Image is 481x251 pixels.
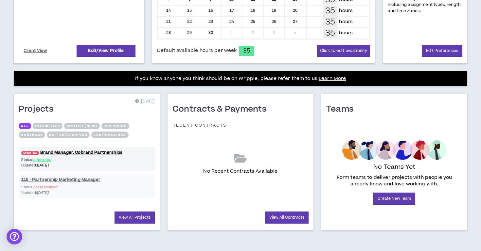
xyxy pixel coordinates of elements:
a: Create New Team [373,193,416,205]
button: All [19,123,31,129]
button: Active/Archived [47,132,90,138]
a: Edit Preferences [422,45,462,57]
p: Updated: [21,163,87,168]
button: Contract [19,132,45,138]
a: UPDATED!Brand Manager, Cobrand Partnerships [19,149,155,156]
p: If you know anyone you think should be on Wripple, please refer them to us! [135,75,346,83]
p: Status: [21,157,87,163]
a: Client View [23,45,48,56]
p: Recent Contracts [172,123,227,128]
i: [DATE] [37,163,49,168]
a: View All Contracts [265,212,309,224]
img: empty [342,140,446,160]
button: Interested [33,123,62,129]
p: hours [339,18,353,25]
h1: Contracts & Payments [172,104,271,115]
span: Default available hours per week [157,47,237,54]
p: No Teams Yet [373,163,415,172]
div: Open Intercom Messenger [7,229,22,244]
button: Click to edit availability [317,45,370,57]
a: Edit/View Profile [77,45,135,57]
p: [DATE] [135,98,155,105]
h1: Teams [326,104,358,115]
p: Form teams to deliver projects with people you already know and love working with. [329,174,460,187]
h1: Projects [19,104,58,115]
p: hours [339,7,353,14]
span: Interested [33,157,51,162]
button: Proposing [101,123,129,129]
button: Invited (new) [64,123,99,129]
span: UPDATED! [21,151,39,155]
p: No Recent Contracts Available [203,168,277,175]
a: View All Projects [115,212,155,224]
p: hours [339,29,353,37]
button: Lost/Declined [91,132,128,138]
a: Learn More [319,75,346,82]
